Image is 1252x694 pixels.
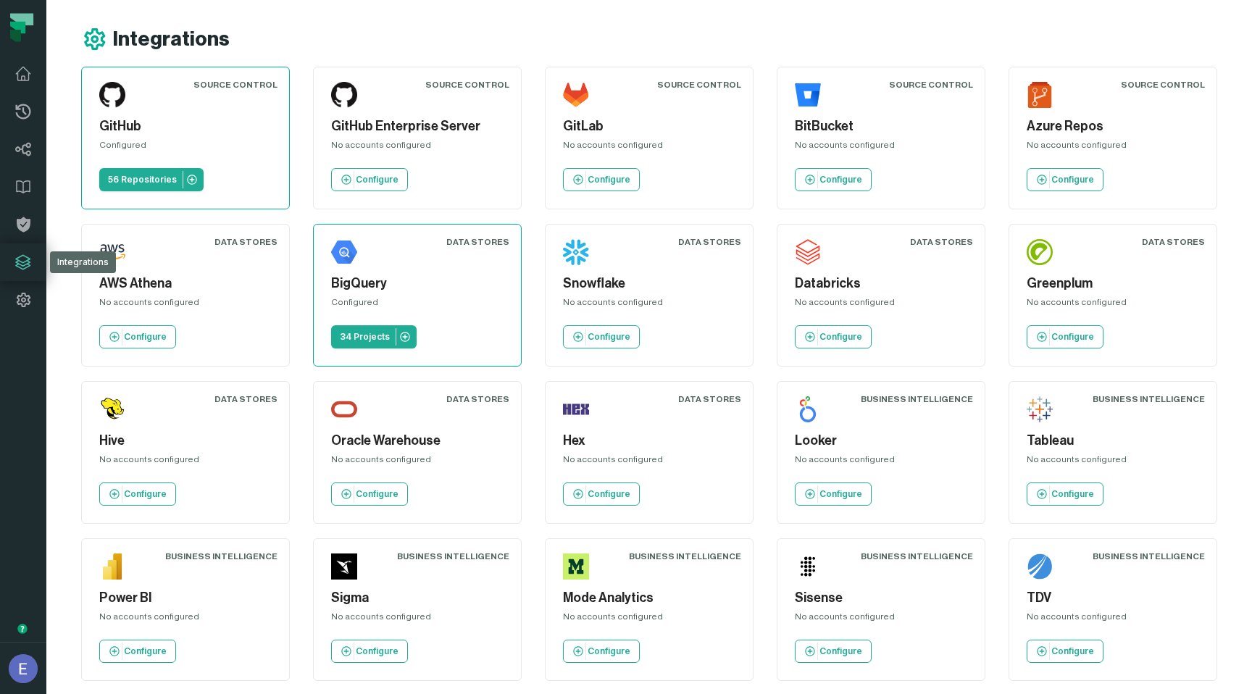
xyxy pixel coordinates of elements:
[1051,488,1094,500] p: Configure
[588,645,630,657] p: Configure
[214,393,277,405] div: Data Stores
[99,588,272,608] h5: Power BI
[563,396,589,422] img: Hex
[356,488,398,500] p: Configure
[99,274,272,293] h5: AWS Athena
[861,551,973,562] div: Business Intelligence
[99,431,272,451] h5: Hive
[113,27,230,52] h1: Integrations
[563,239,589,265] img: Snowflake
[50,251,116,273] div: Integrations
[331,117,504,136] h5: GitHub Enterprise Server
[1027,553,1053,580] img: TDV
[356,645,398,657] p: Configure
[795,274,967,293] h5: Databricks
[1027,588,1199,608] h5: TDV
[1027,325,1103,348] a: Configure
[629,551,741,562] div: Business Intelligence
[588,331,630,343] p: Configure
[99,296,272,314] div: No accounts configured
[1027,640,1103,663] a: Configure
[331,640,408,663] a: Configure
[99,117,272,136] h5: GitHub
[657,79,741,91] div: Source Control
[563,640,640,663] a: Configure
[819,488,862,500] p: Configure
[795,431,967,451] h5: Looker
[1027,453,1199,471] div: No accounts configured
[1027,139,1199,156] div: No accounts configured
[1027,274,1199,293] h5: Greenplum
[1027,296,1199,314] div: No accounts configured
[331,82,357,108] img: GitHub Enterprise Server
[165,551,277,562] div: Business Intelligence
[1051,174,1094,185] p: Configure
[1027,611,1199,628] div: No accounts configured
[331,239,357,265] img: BigQuery
[99,396,125,422] img: Hive
[99,82,125,108] img: GitHub
[331,553,357,580] img: Sigma
[1027,396,1053,422] img: Tableau
[563,482,640,506] a: Configure
[819,331,862,343] p: Configure
[124,488,167,500] p: Configure
[563,453,735,471] div: No accounts configured
[356,174,398,185] p: Configure
[331,431,504,451] h5: Oracle Warehouse
[99,640,176,663] a: Configure
[1093,551,1205,562] div: Business Intelligence
[588,488,630,500] p: Configure
[678,236,741,248] div: Data Stores
[446,393,509,405] div: Data Stores
[99,139,272,156] div: Configured
[397,551,509,562] div: Business Intelligence
[331,325,417,348] a: 34 Projects
[1051,645,1094,657] p: Configure
[861,393,973,405] div: Business Intelligence
[795,296,967,314] div: No accounts configured
[1027,239,1053,265] img: Greenplum
[16,622,29,635] div: Tooltip anchor
[563,431,735,451] h5: Hex
[795,325,872,348] a: Configure
[795,239,821,265] img: Databricks
[795,139,967,156] div: No accounts configured
[1027,168,1103,191] a: Configure
[795,117,967,136] h5: BitBucket
[563,296,735,314] div: No accounts configured
[563,611,735,628] div: No accounts configured
[563,274,735,293] h5: Snowflake
[99,168,204,191] a: 56 Repositories
[124,645,167,657] p: Configure
[331,168,408,191] a: Configure
[795,168,872,191] a: Configure
[9,654,38,683] img: avatar of Elisheva Lapid
[108,174,177,185] p: 56 Repositories
[124,331,167,343] p: Configure
[563,168,640,191] a: Configure
[331,611,504,628] div: No accounts configured
[588,174,630,185] p: Configure
[425,79,509,91] div: Source Control
[446,236,509,248] div: Data Stores
[214,236,277,248] div: Data Stores
[331,274,504,293] h5: BigQuery
[1027,482,1103,506] a: Configure
[1027,117,1199,136] h5: Azure Repos
[678,393,741,405] div: Data Stores
[819,645,862,657] p: Configure
[331,296,504,314] div: Configured
[193,79,277,91] div: Source Control
[340,331,390,343] p: 34 Projects
[795,611,967,628] div: No accounts configured
[99,611,272,628] div: No accounts configured
[910,236,973,248] div: Data Stores
[1093,393,1205,405] div: Business Intelligence
[795,588,967,608] h5: Sisense
[563,588,735,608] h5: Mode Analytics
[795,82,821,108] img: BitBucket
[1051,331,1094,343] p: Configure
[795,640,872,663] a: Configure
[331,482,408,506] a: Configure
